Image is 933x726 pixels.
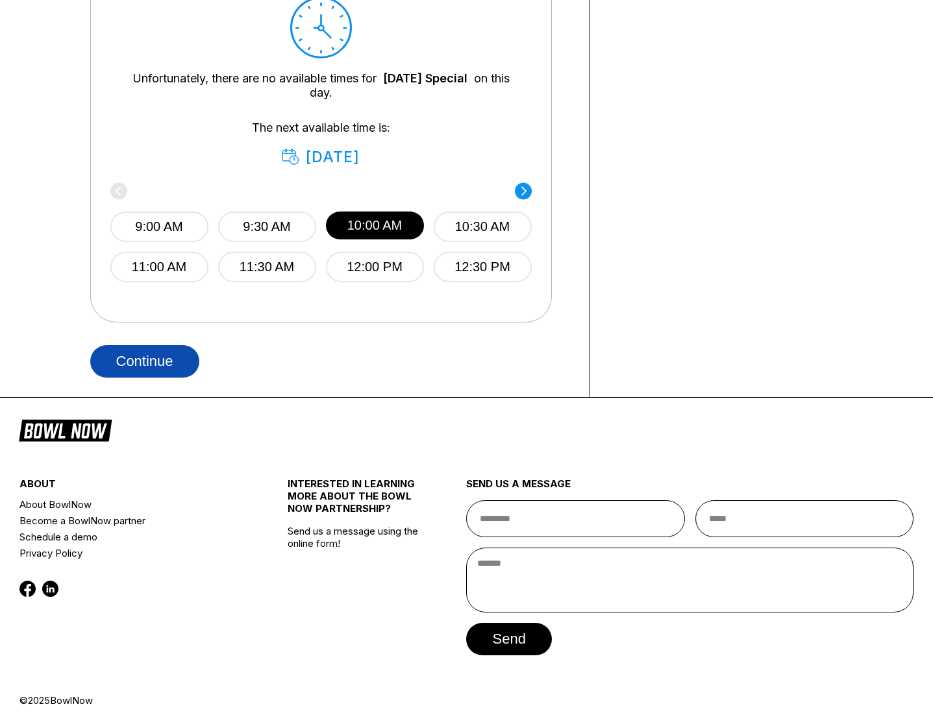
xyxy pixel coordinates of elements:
[110,212,208,242] button: 9:00 AM
[19,478,243,496] div: about
[218,212,316,242] button: 9:30 AM
[434,252,532,282] button: 12:30 PM
[19,545,243,561] a: Privacy Policy
[282,148,360,166] div: [DATE]
[130,121,512,166] div: The next available time is:
[466,478,914,500] div: send us a message
[19,694,914,707] div: © 2025 BowlNow
[19,513,243,529] a: Become a BowlNow partner
[434,212,532,242] button: 10:30 AM
[466,623,551,655] button: send
[326,252,424,282] button: 12:00 PM
[19,529,243,545] a: Schedule a demo
[90,345,199,378] button: Continue
[19,496,243,513] a: About BowlNow
[110,252,208,282] button: 11:00 AM
[218,252,316,282] button: 11:30 AM
[288,449,422,694] div: Send us a message using the online form!
[288,478,422,525] div: INTERESTED IN LEARNING MORE ABOUT THE BOWL NOW PARTNERSHIP?
[326,212,424,239] button: 10:00 AM
[130,71,512,100] div: Unfortunately, there are no available times for on this day.
[383,71,467,85] a: [DATE] Special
